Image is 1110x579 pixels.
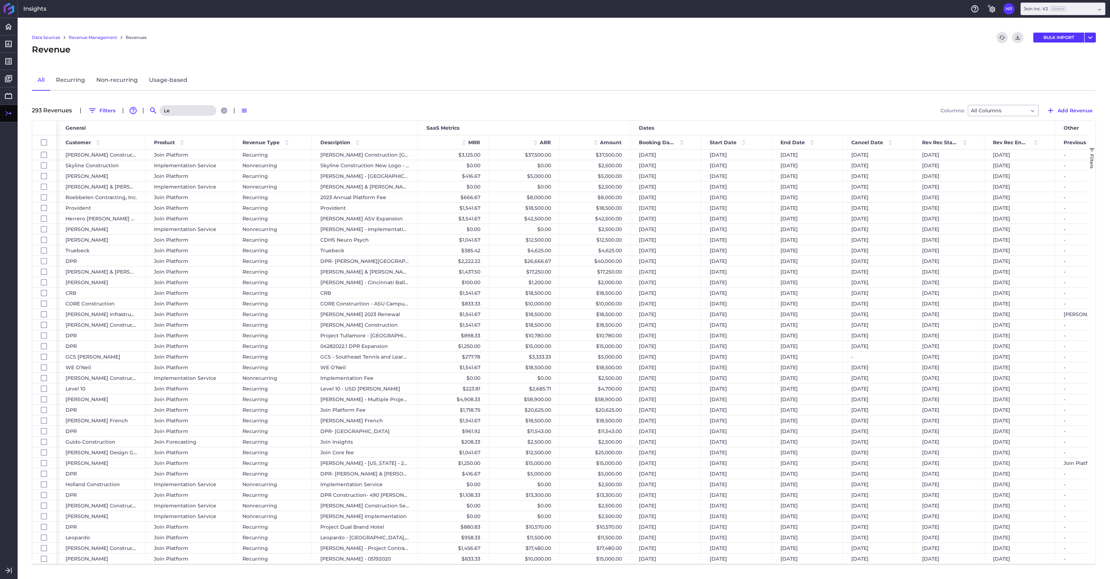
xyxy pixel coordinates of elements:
[914,213,984,224] div: [DATE]
[914,256,984,266] div: [DATE]
[1085,33,1096,43] button: User Menu
[843,171,914,181] div: [DATE]
[234,245,312,255] div: Recurring
[1058,107,1093,114] span: Add Revenue
[126,34,147,41] a: Revenues
[418,181,489,192] div: $0.00
[489,181,560,192] div: $0.00
[701,288,772,298] div: [DATE]
[701,160,772,170] div: [DATE]
[772,352,843,362] div: [DATE]
[914,362,984,372] div: [DATE]
[489,192,560,202] div: $8,000.00
[418,298,489,309] div: $833.33
[560,298,630,309] div: $10,000.00
[560,341,630,351] div: $15,000.00
[489,383,560,394] div: $2,685.71
[984,181,1055,192] div: [DATE]
[772,320,843,330] div: [DATE]
[312,383,418,394] div: Level 10 - USD [PERSON_NAME]
[418,192,489,202] div: $666.67
[418,352,489,362] div: $277.78
[701,213,772,224] div: [DATE]
[560,256,630,266] div: $40,000.00
[312,298,418,309] div: CORE Construction - ASU Campus Project
[772,160,843,170] div: [DATE]
[701,362,772,372] div: [DATE]
[489,330,560,341] div: $10,780.00
[489,256,560,266] div: $26,666.67
[630,383,701,394] div: [DATE]
[630,160,701,170] div: [DATE]
[984,150,1055,160] div: [DATE]
[984,352,1055,362] div: [DATE]
[984,235,1055,245] div: [DATE]
[843,266,914,277] div: [DATE]
[772,341,843,351] div: [DATE]
[772,309,843,319] div: [DATE]
[914,203,984,213] div: [DATE]
[234,235,312,245] div: Recurring
[234,160,312,170] div: Nonrecurring
[489,298,560,309] div: $10,000.00
[85,105,119,116] button: Filters
[630,362,701,372] div: [DATE]
[843,288,914,298] div: [DATE]
[560,224,630,234] div: $2,500.00
[418,330,489,341] div: $898.33
[234,171,312,181] div: Recurring
[843,330,914,341] div: [DATE]
[489,309,560,319] div: $18,500.00
[418,277,489,287] div: $100.00
[701,235,772,245] div: [DATE]
[984,288,1055,298] div: [DATE]
[560,181,630,192] div: $2,500.00
[772,288,843,298] div: [DATE]
[843,235,914,245] div: [DATE]
[984,213,1055,224] div: [DATE]
[701,266,772,277] div: [DATE]
[772,235,843,245] div: [DATE]
[630,277,701,287] div: [DATE]
[701,352,772,362] div: [DATE]
[914,309,984,319] div: [DATE]
[701,383,772,394] div: [DATE]
[701,373,772,383] div: [DATE]
[843,150,914,160] div: [DATE]
[489,266,560,277] div: $17,250.00
[418,150,489,160] div: $3,125.00
[560,352,630,362] div: $5,000.00
[843,309,914,319] div: [DATE]
[772,277,843,287] div: [DATE]
[489,213,560,224] div: $42,500.00
[560,309,630,319] div: $18,500.00
[772,266,843,277] div: [DATE]
[234,309,312,319] div: Recurring
[560,150,630,160] div: $37,500.00
[914,373,984,383] div: [DATE]
[234,352,312,362] div: Recurring
[418,235,489,245] div: $1,041.67
[914,171,984,181] div: [DATE]
[560,213,630,224] div: $42,500.00
[701,298,772,309] div: [DATE]
[914,160,984,170] div: [DATE]
[914,330,984,341] div: [DATE]
[489,224,560,234] div: $0.00
[312,373,418,383] div: Implementation Fee
[772,224,843,234] div: [DATE]
[914,266,984,277] div: [DATE]
[312,224,418,234] div: [PERSON_NAME] - Implementation
[630,330,701,341] div: [DATE]
[418,288,489,298] div: $1,541.67
[560,330,630,341] div: $10,780.00
[914,320,984,330] div: [DATE]
[630,203,701,213] div: [DATE]
[312,245,418,255] div: Truebeck
[772,256,843,266] div: [DATE]
[312,362,418,372] div: WE O'Neil
[489,150,560,160] div: $37,500.00
[312,171,418,181] div: [PERSON_NAME] - [GEOGRAPHIC_DATA][PERSON_NAME]
[843,373,914,383] div: [DATE]
[914,288,984,298] div: [DATE]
